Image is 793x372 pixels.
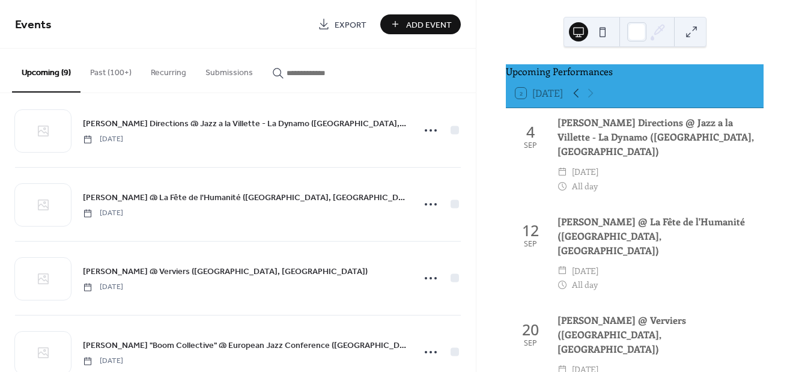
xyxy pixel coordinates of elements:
div: [PERSON_NAME] @ Verviers ([GEOGRAPHIC_DATA], [GEOGRAPHIC_DATA]) [558,313,754,356]
span: [PERSON_NAME] "Boom Collective" @ European Jazz Conference ([GEOGRAPHIC_DATA], [GEOGRAPHIC_DATA]) [83,340,407,352]
span: [PERSON_NAME] @ Verviers ([GEOGRAPHIC_DATA], [GEOGRAPHIC_DATA]) [83,266,368,278]
span: All day [572,278,598,292]
div: Sep [524,142,537,150]
div: ​ [558,179,567,194]
span: [DATE] [83,208,123,219]
a: Export [309,14,375,34]
div: 4 [526,124,535,139]
a: [PERSON_NAME] "Boom Collective" @ European Jazz Conference ([GEOGRAPHIC_DATA], [GEOGRAPHIC_DATA]) [83,338,407,352]
div: ​ [558,165,567,179]
button: Recurring [141,49,196,91]
span: Export [335,19,366,31]
div: Upcoming Performances [506,64,764,79]
span: Add Event [406,19,452,31]
button: Upcoming (9) [12,49,81,93]
a: [PERSON_NAME] @ Verviers ([GEOGRAPHIC_DATA], [GEOGRAPHIC_DATA]) [83,264,368,278]
div: ​ [558,264,567,278]
button: Past (100+) [81,49,141,91]
span: [DATE] [572,165,598,179]
div: [PERSON_NAME] Directions @ Jazz a la Villette - La Dynamo ([GEOGRAPHIC_DATA], [GEOGRAPHIC_DATA]) [558,115,754,159]
span: [PERSON_NAME] Directions @ Jazz a la Villette - La Dynamo ([GEOGRAPHIC_DATA], [GEOGRAPHIC_DATA]) [83,118,407,130]
span: [DATE] [83,356,123,367]
span: All day [572,179,598,194]
span: [PERSON_NAME] @ La Fête de l'Humanité ([GEOGRAPHIC_DATA], [GEOGRAPHIC_DATA]) [83,192,407,204]
div: 20 [522,322,539,337]
div: ​ [558,278,567,292]
a: [PERSON_NAME] Directions @ Jazz a la Villette - La Dynamo ([GEOGRAPHIC_DATA], [GEOGRAPHIC_DATA]) [83,117,407,130]
div: [PERSON_NAME] @ La Fête de l'Humanité ([GEOGRAPHIC_DATA], [GEOGRAPHIC_DATA]) [558,215,754,258]
span: Events [15,13,52,37]
a: [PERSON_NAME] @ La Fête de l'Humanité ([GEOGRAPHIC_DATA], [GEOGRAPHIC_DATA]) [83,191,407,204]
div: 12 [522,223,539,238]
span: [DATE] [83,282,123,293]
span: [DATE] [83,134,123,145]
div: Sep [524,240,537,248]
div: Sep [524,340,537,347]
button: Submissions [196,49,263,91]
span: [DATE] [572,264,598,278]
button: Add Event [380,14,461,34]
